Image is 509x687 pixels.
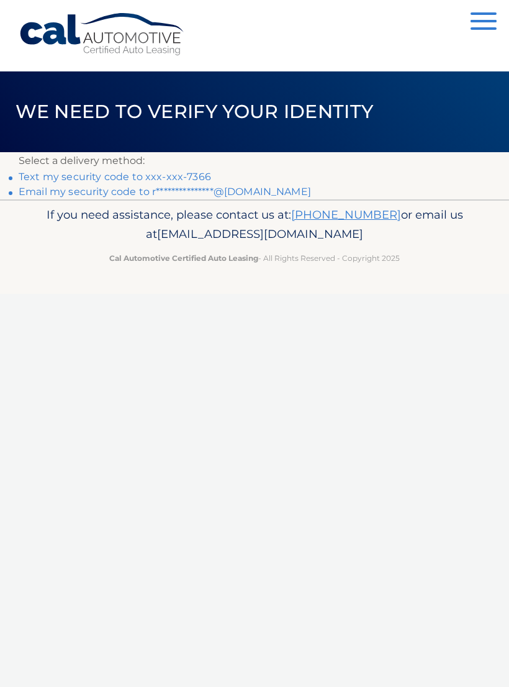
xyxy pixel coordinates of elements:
button: Menu [471,12,497,33]
span: [EMAIL_ADDRESS][DOMAIN_NAME] [157,227,363,241]
a: Text my security code to xxx-xxx-7366 [19,171,211,183]
strong: Cal Automotive Certified Auto Leasing [109,253,258,263]
a: Cal Automotive [19,12,186,57]
p: Select a delivery method: [19,152,490,170]
p: If you need assistance, please contact us at: or email us at [19,205,490,245]
span: We need to verify your identity [16,100,374,123]
a: [PHONE_NUMBER] [291,207,401,222]
p: - All Rights Reserved - Copyright 2025 [19,252,490,265]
